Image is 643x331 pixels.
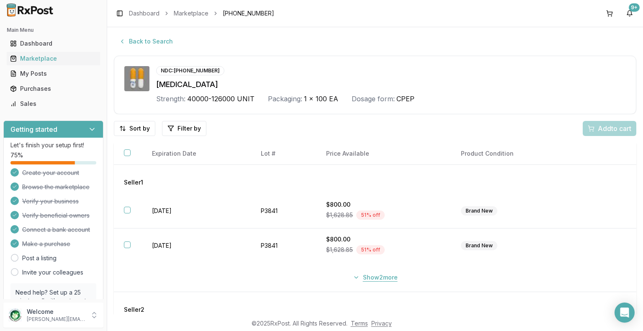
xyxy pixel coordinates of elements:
div: Dashboard [10,39,97,48]
img: RxPost Logo [3,3,57,17]
button: 9+ [623,7,636,20]
td: [DATE] [142,228,250,263]
h3: Getting started [10,124,57,134]
span: Filter by [177,124,201,133]
button: My Posts [3,67,103,80]
button: Sales [3,97,103,110]
a: Post a listing [22,254,57,262]
span: Browse the marketplace [22,183,90,191]
span: 40000-126000 UNIT [187,94,255,104]
div: Strength: [156,94,185,104]
span: Verify your business [22,197,79,205]
th: Expiration Date [142,143,250,165]
a: Dashboard [129,9,159,18]
span: $1,628.85 [326,246,353,254]
span: Make a purchase [22,240,70,248]
div: 51 % off [356,210,385,220]
a: Terms [351,320,368,327]
h2: Main Menu [7,27,100,33]
th: Product Condition [451,143,574,165]
img: Zenpep 40000-126000 UNIT CPEP [124,66,149,91]
span: Create your account [22,169,79,177]
div: 9+ [629,3,640,12]
div: Packaging: [268,94,302,104]
span: CPEP [396,94,414,104]
div: Dosage form: [352,94,395,104]
a: Invite your colleagues [22,268,83,277]
span: Sort by [129,124,150,133]
a: Privacy [371,320,392,327]
td: [DATE] [142,194,250,228]
div: 51 % off [356,245,385,254]
span: [PHONE_NUMBER] [223,9,274,18]
a: Purchases [7,81,100,96]
div: [MEDICAL_DATA] [156,79,626,90]
div: Brand New [461,241,497,250]
a: Marketplace [174,9,208,18]
th: Price Available [316,143,451,165]
span: Verify beneficial owners [22,211,90,220]
span: 75 % [10,151,23,159]
button: Filter by [162,121,206,136]
span: Seller 2 [124,305,144,314]
button: Purchases [3,82,103,95]
button: Sort by [114,121,155,136]
a: Marketplace [7,51,100,66]
div: Purchases [10,85,97,93]
div: Marketplace [10,54,97,63]
a: Sales [7,96,100,111]
span: Seller 1 [124,178,143,187]
button: Dashboard [3,37,103,50]
span: 1 x 100 EA [304,94,338,104]
nav: breadcrumb [129,9,274,18]
div: NDC: [PHONE_NUMBER] [156,66,224,75]
p: Need help? Set up a 25 minute call with our team to set up. [15,288,91,313]
button: Marketplace [3,52,103,65]
a: Dashboard [7,36,100,51]
div: $800.00 [326,200,441,209]
th: Lot # [251,143,316,165]
p: Welcome [27,308,85,316]
img: User avatar [8,308,22,322]
button: Show2more [348,270,403,285]
div: $800.00 [326,235,441,244]
button: Back to Search [114,34,178,49]
p: Let's finish your setup first! [10,141,96,149]
div: Open Intercom Messenger [615,303,635,323]
td: P3841 [251,194,316,228]
div: Brand New [461,206,497,216]
div: My Posts [10,69,97,78]
span: $1,628.85 [326,211,353,219]
a: My Posts [7,66,100,81]
p: [PERSON_NAME][EMAIL_ADDRESS][DOMAIN_NAME] [27,316,85,323]
span: Connect a bank account [22,226,90,234]
div: Sales [10,100,97,108]
td: P3841 [251,228,316,263]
